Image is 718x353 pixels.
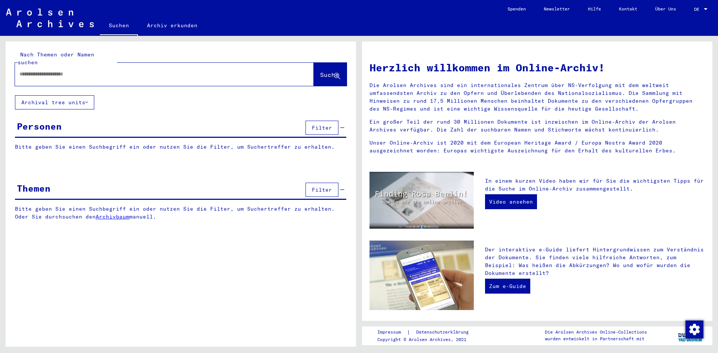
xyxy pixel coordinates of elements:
img: Zustimmung ändern [685,321,703,338]
div: Themen [17,182,50,195]
span: Filter [312,124,332,131]
span: Suche [320,71,339,78]
span: DE [694,7,702,12]
button: Filter [306,183,338,197]
p: wurden entwickelt in Partnerschaft mit [545,335,647,342]
h1: Herzlich willkommen im Online-Archiv! [369,60,705,75]
a: Archivbaum [96,213,129,220]
a: Zum e-Guide [485,279,530,294]
p: Der interaktive e-Guide liefert Hintergrundwissen zum Verständnis der Dokumente. Sie finden viele... [485,246,705,277]
p: In einem kurzen Video haben wir für Sie die wichtigsten Tipps für die Suche im Online-Archiv zusa... [485,177,705,193]
img: eguide.jpg [369,241,474,310]
div: | [377,328,478,336]
div: Personen [17,120,62,133]
mat-label: Nach Themen oder Namen suchen [18,51,94,66]
span: Filter [312,186,332,193]
a: Suchen [100,16,138,36]
p: Bitte geben Sie einen Suchbegriff ein oder nutzen Sie die Filter, um Suchertreffer zu erhalten. [15,143,346,151]
p: Unser Online-Archiv ist 2020 mit dem European Heritage Award / Europa Nostra Award 2020 ausgezeic... [369,139,705,155]
img: Arolsen_neg.svg [6,9,94,27]
div: Zustimmung ändern [685,320,703,338]
p: Die Arolsen Archives Online-Collections [545,329,647,335]
button: Filter [306,121,338,135]
p: Copyright © Arolsen Archives, 2021 [377,336,478,343]
p: Ein großer Teil der rund 30 Millionen Dokumente ist inzwischen im Online-Archiv der Arolsen Archi... [369,118,705,134]
a: Video ansehen [485,194,537,209]
a: Datenschutzerklärung [410,328,478,336]
button: Suche [314,63,347,86]
img: video.jpg [369,172,474,229]
p: Die Arolsen Archives sind ein internationales Zentrum über NS-Verfolgung mit dem weltweit umfasse... [369,81,705,113]
p: Bitte geben Sie einen Suchbegriff ein oder nutzen Sie die Filter, um Suchertreffer zu erhalten. O... [15,205,347,221]
a: Impressum [377,328,407,336]
a: Archiv erkunden [138,16,206,34]
img: yv_logo.png [676,326,705,345]
button: Archival tree units [15,95,94,109]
